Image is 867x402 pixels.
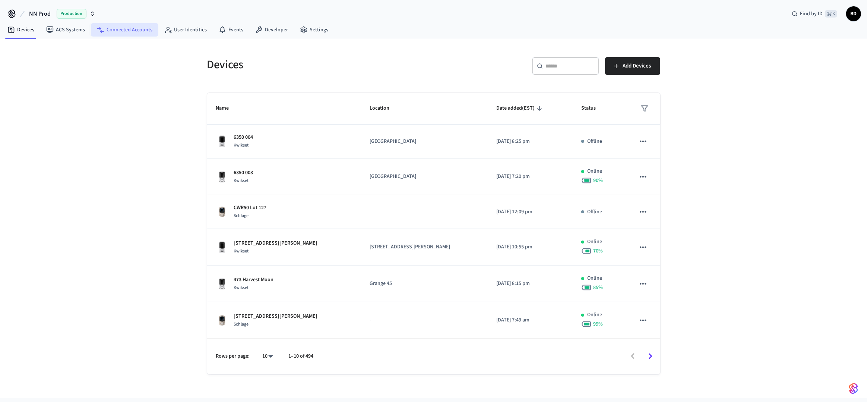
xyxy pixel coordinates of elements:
p: - [370,208,479,216]
p: 1–10 of 494 [289,352,314,360]
p: [GEOGRAPHIC_DATA] [370,173,479,180]
p: Online [587,311,602,319]
p: [DATE] 10:55 pm [496,243,563,251]
span: Schlage [234,321,249,327]
button: Go to next page [642,348,659,365]
span: Kwikset [234,178,249,184]
p: Offline [587,138,602,145]
img: Kwikset Halo Touchscreen Wifi Enabled Smart Lock, Polished Chrome, Front [216,135,228,147]
p: Offline [587,208,602,216]
span: 85 % [593,284,603,291]
p: [STREET_ADDRESS][PERSON_NAME] [234,313,318,320]
button: Add Devices [605,57,660,75]
span: 99 % [593,320,603,328]
p: [STREET_ADDRESS][PERSON_NAME] [370,243,479,251]
a: Connected Accounts [91,23,158,37]
span: Date added(EST) [496,103,544,114]
img: Schlage Sense Smart Deadbolt with Camelot Trim, Front [216,206,228,218]
span: ⌘ K [825,10,837,18]
img: Kwikset Halo Touchscreen Wifi Enabled Smart Lock, Polished Chrome, Front [216,241,228,253]
a: Settings [294,23,334,37]
span: Location [370,103,399,114]
div: 10 [259,351,277,362]
p: Rows per page: [216,352,250,360]
p: [STREET_ADDRESS][PERSON_NAME] [234,239,318,247]
p: Online [587,167,602,175]
p: CWR50 Lot 127 [234,204,267,212]
p: 6350 004 [234,134,253,141]
p: 6350 003 [234,169,253,177]
span: 70 % [593,247,603,255]
span: Schlage [234,213,249,219]
p: [DATE] 7:20 pm [496,173,563,180]
p: 473 Harvest Moon [234,276,274,284]
a: Developer [249,23,294,37]
img: Kwikset Halo Touchscreen Wifi Enabled Smart Lock, Polished Chrome, Front [216,171,228,183]
p: - [370,316,479,324]
img: Kwikset Halo Touchscreen Wifi Enabled Smart Lock, Polished Chrome, Front [216,278,228,290]
p: Grange 45 [370,280,479,288]
p: [GEOGRAPHIC_DATA] [370,138,479,145]
span: Status [581,103,605,114]
span: 90 % [593,177,603,184]
p: [DATE] 8:15 pm [496,280,563,288]
a: Events [213,23,249,37]
span: Kwikset [234,248,249,254]
p: Online [587,238,602,246]
a: ACS Systems [40,23,91,37]
span: Production [57,9,86,19]
span: Kwikset [234,285,249,291]
a: Devices [1,23,40,37]
p: Online [587,274,602,282]
div: Find by ID⌘ K [786,7,843,21]
a: User Identities [158,23,213,37]
span: BD [847,7,860,21]
img: SeamLogoGradient.69752ec5.svg [849,383,858,395]
p: [DATE] 8:25 pm [496,138,563,145]
button: BD [846,6,861,21]
span: NN Prod [29,9,51,18]
span: Add Devices [623,61,651,71]
p: [DATE] 12:09 pm [496,208,563,216]
img: Schlage Sense Smart Deadbolt with Camelot Trim, Front [216,314,228,326]
h5: Devices [207,57,429,72]
p: [DATE] 7:49 am [496,316,563,324]
span: Kwikset [234,142,249,148]
span: Name [216,103,239,114]
span: Find by ID [800,10,823,18]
